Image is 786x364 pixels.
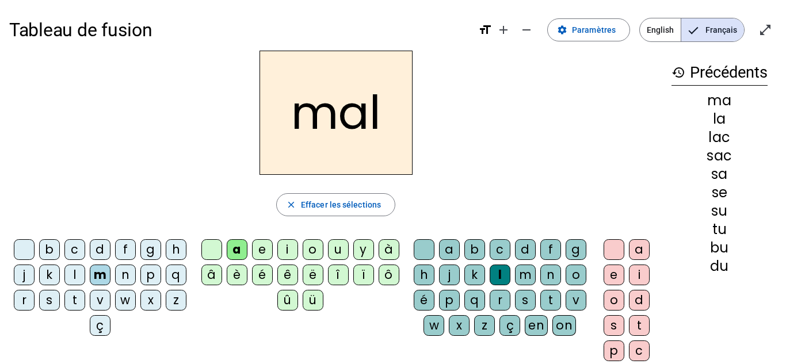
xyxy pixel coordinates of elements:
[14,265,35,285] div: j
[671,259,768,273] div: du
[166,290,186,311] div: z
[227,265,247,285] div: è
[639,18,745,42] mat-button-toggle-group: Language selection
[423,315,444,336] div: w
[681,18,744,41] span: Français
[303,239,323,260] div: o
[604,340,624,361] div: p
[604,265,624,285] div: e
[9,12,469,48] h1: Tableau de fusion
[328,265,349,285] div: î
[303,290,323,311] div: ü
[464,290,485,311] div: q
[90,290,110,311] div: v
[277,290,298,311] div: û
[64,290,85,311] div: t
[758,23,772,37] mat-icon: open_in_full
[39,239,60,260] div: b
[140,290,161,311] div: x
[353,239,374,260] div: y
[492,18,515,41] button: Augmenter la taille de la police
[39,265,60,285] div: k
[671,149,768,163] div: sac
[277,265,298,285] div: ê
[566,290,586,311] div: v
[604,290,624,311] div: o
[140,265,161,285] div: p
[439,290,460,311] div: p
[90,315,110,336] div: ç
[252,265,273,285] div: é
[115,265,136,285] div: n
[499,315,520,336] div: ç
[260,51,413,175] h2: mal
[557,25,567,35] mat-icon: settings
[671,112,768,126] div: la
[478,23,492,37] mat-icon: format_size
[439,265,460,285] div: j
[328,239,349,260] div: u
[671,241,768,255] div: bu
[201,265,222,285] div: â
[754,18,777,41] button: Entrer en plein écran
[640,18,681,41] span: English
[379,265,399,285] div: ô
[566,265,586,285] div: o
[90,239,110,260] div: d
[464,265,485,285] div: k
[490,239,510,260] div: c
[629,315,650,336] div: t
[464,239,485,260] div: b
[671,60,768,86] h3: Précédents
[353,265,374,285] div: ï
[540,239,561,260] div: f
[671,131,768,144] div: lac
[629,239,650,260] div: a
[547,18,630,41] button: Paramètres
[497,23,510,37] mat-icon: add
[449,315,470,336] div: x
[525,315,548,336] div: en
[540,265,561,285] div: n
[14,290,35,311] div: r
[629,265,650,285] div: i
[140,239,161,260] div: g
[166,239,186,260] div: h
[439,239,460,260] div: a
[540,290,561,311] div: t
[303,265,323,285] div: ë
[227,239,247,260] div: a
[379,239,399,260] div: à
[629,290,650,311] div: d
[115,239,136,260] div: f
[671,66,685,79] mat-icon: history
[520,23,533,37] mat-icon: remove
[474,315,495,336] div: z
[604,315,624,336] div: s
[671,94,768,108] div: ma
[277,239,298,260] div: i
[490,290,510,311] div: r
[166,265,186,285] div: q
[64,265,85,285] div: l
[671,204,768,218] div: su
[39,290,60,311] div: s
[490,265,510,285] div: l
[515,18,538,41] button: Diminuer la taille de la police
[414,290,434,311] div: é
[515,290,536,311] div: s
[629,340,650,361] div: c
[671,167,768,181] div: sa
[515,239,536,260] div: d
[286,200,296,210] mat-icon: close
[64,239,85,260] div: c
[566,239,586,260] div: g
[252,239,273,260] div: e
[671,186,768,200] div: se
[301,198,381,212] span: Effacer les sélections
[115,290,136,311] div: w
[552,315,576,336] div: on
[671,223,768,236] div: tu
[572,23,616,37] span: Paramètres
[90,265,110,285] div: m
